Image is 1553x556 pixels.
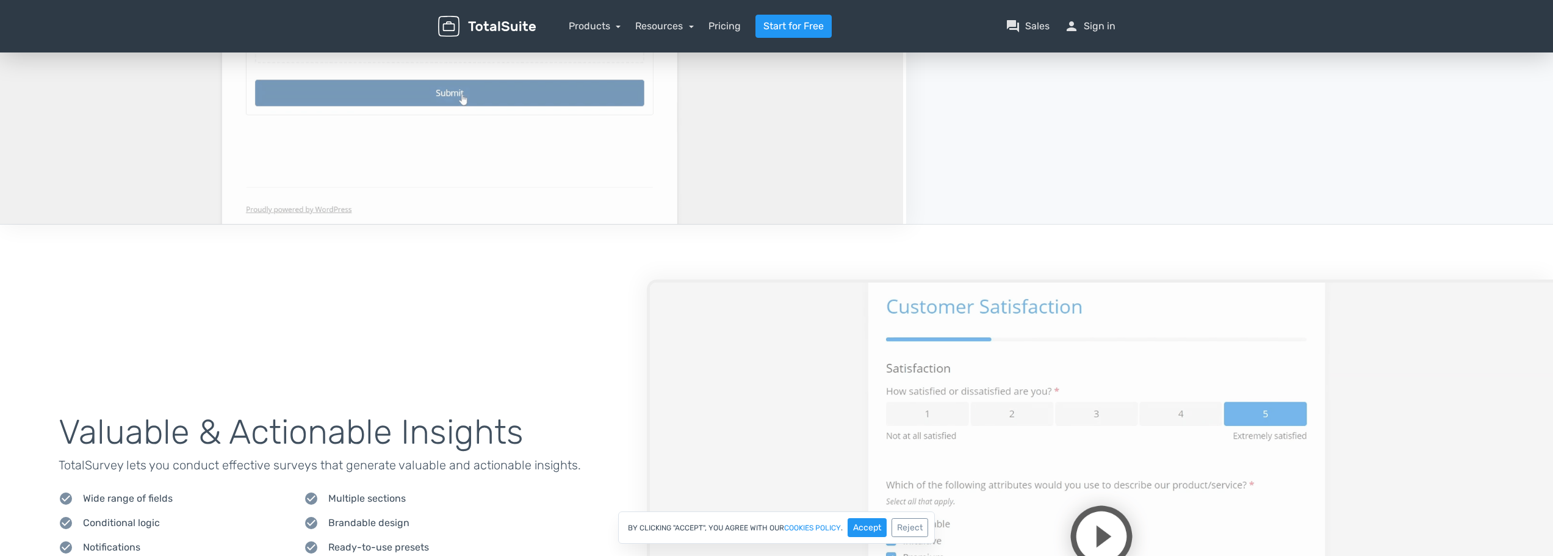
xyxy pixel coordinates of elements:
span: Wide range of fields [83,491,173,506]
span: check_circle [304,491,319,506]
img: website_grey.svg [20,32,29,43]
div: 关键词（按流量） [138,73,201,81]
a: Products [569,20,621,32]
a: personSign in [1064,19,1115,34]
img: TotalSuite for WordPress [438,16,536,37]
a: Start for Free [755,15,832,38]
div: By clicking "Accept", you agree with our . [618,511,935,544]
span: Ready-to-use presets [328,540,429,555]
img: tab_domain_overview_orange.svg [49,72,59,82]
div: 域名概述 [63,73,94,81]
span: check_circle [304,540,319,555]
img: tab_keywords_by_traffic_grey.svg [124,72,134,82]
span: check_circle [59,540,73,555]
h2: Valuable & Actionable Insights [59,414,647,452]
a: Resources [635,20,694,32]
a: cookies policy [784,524,841,532]
a: question_answerSales [1006,19,1050,34]
p: TotalSurvey lets you conduct effective surveys that generate valuable and actionable insights. [59,456,647,474]
img: logo_orange.svg [20,20,29,29]
a: Pricing [708,19,741,34]
div: 域名: [DOMAIN_NAME] [32,32,124,43]
button: Accept [848,518,887,537]
span: Multiple sections [328,491,406,506]
span: question_answer [1006,19,1020,34]
span: check_circle [59,491,73,506]
span: person [1064,19,1079,34]
button: Reject [892,518,928,537]
span: Notifications [83,540,140,555]
div: v 4.0.25 [34,20,60,29]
